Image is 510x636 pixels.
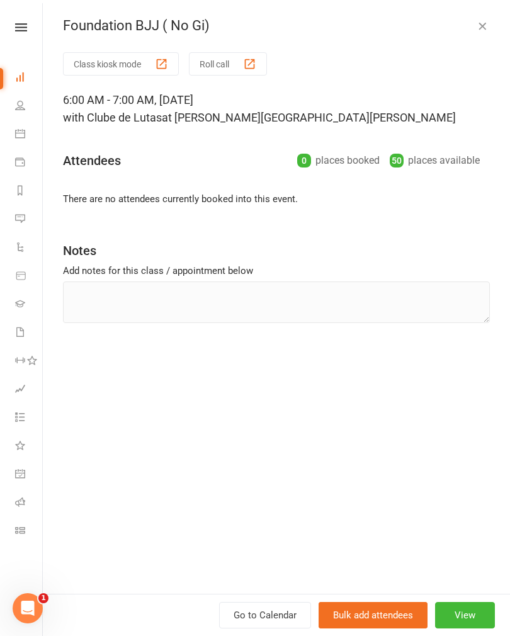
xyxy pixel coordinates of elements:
a: Reports [15,178,43,206]
button: Roll call [189,52,267,76]
a: Dashboard [15,64,43,93]
a: General attendance kiosk mode [15,461,43,489]
a: Roll call kiosk mode [15,489,43,518]
div: places available [390,152,480,169]
button: Bulk add attendees [319,602,428,628]
span: 1 [38,593,48,603]
span: at [PERSON_NAME][GEOGRAPHIC_DATA][PERSON_NAME] [162,111,456,124]
li: There are no attendees currently booked into this event. [63,191,490,207]
a: Calendar [15,121,43,149]
a: Assessments [15,376,43,404]
span: with Clube de Lutas [63,111,162,124]
div: Foundation BJJ ( No Gi) [43,18,510,34]
a: Payments [15,149,43,178]
div: Notes [63,242,96,259]
div: places booked [297,152,380,169]
div: Attendees [63,152,121,169]
a: People [15,93,43,121]
div: 6:00 AM - 7:00 AM, [DATE] [63,91,490,127]
div: 0 [297,154,311,168]
div: 50 [390,154,404,168]
a: What's New [15,433,43,461]
a: Product Sales [15,263,43,291]
a: Go to Calendar [219,602,311,628]
div: Add notes for this class / appointment below [63,263,490,278]
a: Class kiosk mode [15,518,43,546]
button: Class kiosk mode [63,52,179,76]
iframe: Intercom live chat [13,593,43,623]
button: View [435,602,495,628]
